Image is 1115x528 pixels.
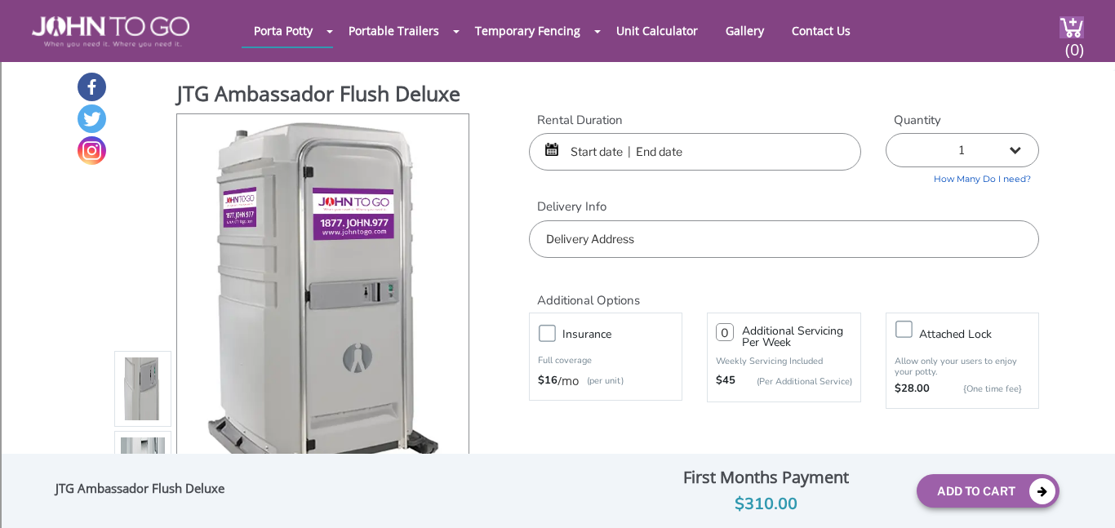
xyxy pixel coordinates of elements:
img: JOHN to go [32,16,189,47]
a: Porta Potty [242,15,325,47]
button: Live Chat [1050,463,1115,528]
a: Contact Us [780,15,863,47]
img: cart a [1059,16,1084,38]
a: Temporary Fencing [463,15,593,47]
span: (0) [1064,25,1084,60]
a: Unit Calculator [604,15,710,47]
a: Gallery [713,15,776,47]
a: Portable Trailers [336,15,451,47]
